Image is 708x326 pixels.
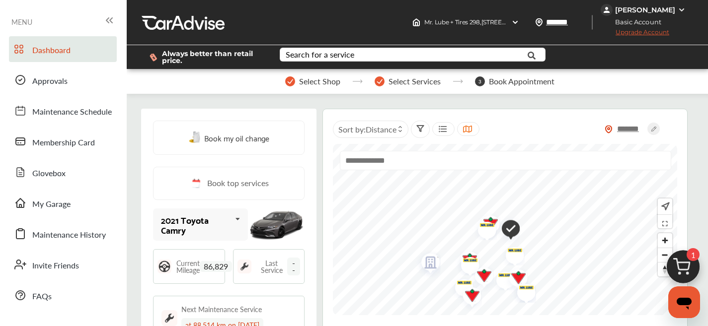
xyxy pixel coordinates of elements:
span: 86,829 [200,261,232,272]
img: header-divider.bc55588e.svg [592,15,593,30]
img: mobile_14754_st0640_046.png [248,203,305,246]
img: location_vector_orange.38f05af8.svg [605,125,613,133]
span: Book top services [207,177,269,190]
a: Approvals [9,67,117,93]
img: logo-mr-lube.png [454,252,480,275]
img: logo-canadian-tire.png [456,282,482,312]
img: stepper-arrow.e24c07c6.svg [453,79,463,83]
div: Next Maintenance Service [181,304,262,314]
a: Dashboard [9,36,117,62]
span: -- [287,258,300,275]
img: empty_shop_logo.394c5474.svg [414,249,440,280]
img: maintenance_logo [161,310,177,326]
img: header-home-logo.8d720a4f.svg [412,18,420,26]
span: Always better than retail price. [162,50,264,64]
img: stepper-checkmark.b5569197.svg [285,76,295,86]
span: Select Shop [299,77,340,86]
img: cal_icon.0803b883.svg [189,177,202,190]
span: FAQs [32,290,52,303]
img: steering_logo [157,260,171,273]
img: WGsFRI8htEPBVLJbROoPRyZpYNWhNONpIPPETTm6eUC0GeLEiAAAAAElFTkSuQmCC [678,6,686,14]
span: Book Appointment [489,77,554,86]
div: Map marker [474,210,499,240]
iframe: Button to launch messaging window [668,286,700,318]
span: Book my oil change [204,131,269,144]
span: MENU [11,18,32,26]
img: header-down-arrow.9dd2ce7d.svg [511,18,519,26]
img: logo-canadian-tire.png [502,264,528,294]
div: Map marker [454,252,478,275]
a: FAQs [9,282,117,308]
div: Map marker [498,242,523,265]
div: Map marker [448,274,472,298]
a: Membership Card [9,129,117,154]
img: stepper-arrow.e24c07c6.svg [352,79,363,83]
img: logo-canadian-tire.png [414,248,441,277]
span: Upgrade Account [601,28,669,41]
span: Basic Account [602,17,669,27]
img: logo-mr-lube.png [471,216,497,240]
div: Map marker [453,246,478,276]
img: dollor_label_vector.a70140d1.svg [150,53,157,62]
button: Reset bearing to north [658,262,672,276]
img: logo-canadian-tire.png [468,262,494,292]
span: Approvals [32,75,68,88]
img: location_vector.a44bc228.svg [535,18,543,26]
span: Distance [366,124,396,135]
div: 2021 Toyota Camry [161,215,231,235]
div: Map marker [471,216,495,240]
a: Maintenance Schedule [9,98,117,124]
div: Map marker [468,262,492,292]
div: Map marker [414,249,439,280]
span: My Garage [32,198,71,211]
img: logo-mr-lube.png [510,279,536,303]
span: Membership Card [32,136,95,149]
div: Map marker [502,264,527,294]
img: check-icon.521c8815.svg [494,215,520,245]
a: Maintenance History [9,221,117,247]
div: Map marker [414,248,439,277]
div: Search for a service [286,51,354,59]
img: cart_icon.3d0951e8.svg [659,246,707,293]
img: oil-change.e5047c97.svg [189,131,202,144]
span: 3 [475,76,485,86]
a: Glovebox [9,159,117,185]
img: logo-canadian-tire.png [474,210,500,240]
span: Glovebox [32,167,66,180]
img: logo-canadian-tire.png [453,246,479,276]
span: Sort by : [338,124,396,135]
img: logo-mr-lube.png [498,242,525,265]
span: Reset bearing to north [658,262,672,276]
div: Map marker [456,282,480,312]
img: maintenance_logo [237,260,251,273]
div: Map marker [510,279,535,303]
span: Dashboard [32,44,71,57]
img: stepper-checkmark.b5569197.svg [375,76,385,86]
span: Maintenance History [32,229,106,242]
a: Book top services [153,167,305,200]
img: recenter.ce011a49.svg [659,201,670,212]
span: Select Services [389,77,441,86]
span: Last Service [256,260,287,273]
img: jVpblrzwTbfkPYzPPzSLxeg0AAAAASUVORK5CYII= [601,4,613,16]
button: Zoom in [658,233,672,248]
img: logo-mr-lube.png [448,274,474,298]
div: Map marker [494,215,519,245]
a: My Garage [9,190,117,216]
canvas: Map [333,144,681,315]
span: 1 [687,248,700,261]
div: [PERSON_NAME] [615,5,675,14]
span: Maintenance Schedule [32,106,112,119]
span: Mr. Lube + Tires 298 , [STREET_ADDRESS][PERSON_NAME] [GEOGRAPHIC_DATA] , MB R2G 1M5 [424,18,691,26]
a: Invite Friends [9,252,117,277]
span: Invite Friends [32,260,79,272]
span: Current Mileage [176,260,200,273]
a: Book my oil change [189,131,269,144]
button: Zoom out [658,248,672,262]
